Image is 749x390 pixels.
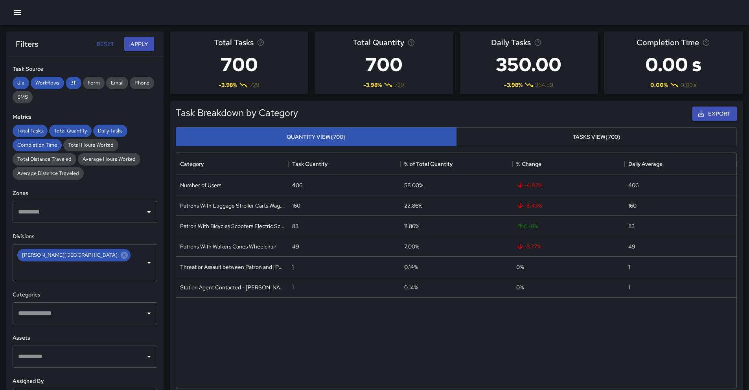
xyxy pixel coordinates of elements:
[404,243,419,250] div: 7.00%
[404,181,423,189] div: 58.00%
[66,77,81,89] div: 311
[404,153,453,175] div: % of Total Quantity
[650,81,668,89] span: 0.00 %
[491,49,566,80] h3: 350.00
[637,36,699,49] span: Completion Time
[17,249,131,261] div: [PERSON_NAME][GEOGRAPHIC_DATA]
[219,81,237,89] span: -3.98 %
[13,125,48,137] div: Total Tasks
[692,107,737,121] button: Export
[176,107,298,119] h5: Task Breakdown by Category
[106,79,128,86] span: Email
[13,232,157,241] h6: Divisions
[93,125,127,137] div: Daily Tasks
[681,81,696,89] span: 0.00 s
[456,127,737,147] button: Tasks View(700)
[144,308,155,319] button: Open
[516,202,542,210] span: -6.43 %
[13,142,62,148] span: Completion Time
[180,153,204,175] div: Category
[63,142,118,148] span: Total Hours Worked
[624,153,736,175] div: Daily Average
[516,153,541,175] div: % Change
[504,81,523,89] span: -3.98 %
[78,153,140,166] div: Average Hours Worked
[144,257,155,268] button: Open
[400,153,512,175] div: % of Total Quantity
[250,81,259,89] span: 729
[144,351,155,362] button: Open
[516,222,538,230] span: 6.41 %
[637,49,710,80] h3: 0.00 s
[257,39,265,46] svg: Total number of tasks in the selected period, compared to the previous period.
[180,181,221,189] div: Number of Users
[292,283,294,291] div: 1
[180,263,284,271] div: Threat or Assault between Patron and Patron - BART PD Contacted
[83,77,105,89] div: Form
[63,139,118,151] div: Total Hours Worked
[404,263,418,271] div: 0.14%
[516,283,524,291] span: 0 %
[49,127,92,134] span: Total Quantity
[628,243,635,250] div: 49
[628,153,663,175] div: Daily Average
[130,77,154,89] div: Phone
[13,377,157,386] h6: Assigned By
[628,202,637,210] div: 160
[363,81,382,89] span: -3.98 %
[13,79,29,86] span: Jia
[124,37,154,52] button: Apply
[407,39,415,46] svg: Total task quantity in the selected period, compared to the previous period.
[13,170,84,177] span: Average Distance Traveled
[176,127,456,147] button: Quantity View(700)
[292,202,300,210] div: 160
[292,153,328,175] div: Task Quantity
[13,91,33,103] div: SMS
[292,263,294,271] div: 1
[13,334,157,342] h6: Assets
[214,49,265,80] h3: 700
[491,36,531,49] span: Daily Tasks
[13,113,157,121] h6: Metrics
[180,283,284,291] div: Station Agent Contacted - BART PD Requested
[13,77,29,89] div: Jia
[66,79,81,86] span: 311
[13,139,62,151] div: Completion Time
[93,127,127,134] span: Daily Tasks
[394,81,404,89] span: 729
[628,283,630,291] div: 1
[516,181,542,189] span: -4.92 %
[180,202,284,210] div: Patrons With Luggage Stroller Carts Wagons
[516,263,524,271] span: 0 %
[516,243,541,250] span: -5.77 %
[130,79,154,86] span: Phone
[292,181,302,189] div: 406
[534,39,542,46] svg: Average number of tasks per day in the selected period, compared to the previous period.
[13,156,76,162] span: Total Distance Traveled
[404,283,418,291] div: 0.14%
[628,263,630,271] div: 1
[31,79,64,86] span: Workflows
[702,39,710,46] svg: Average time taken to complete tasks in the selected period, compared to the previous period.
[180,222,284,230] div: Patron With Bicycles Scooters Electric Scooters
[78,156,140,162] span: Average Hours Worked
[404,202,422,210] div: 22.86%
[404,222,419,230] div: 11.86%
[144,206,155,217] button: Open
[13,167,84,180] div: Average Distance Traveled
[106,77,128,89] div: Email
[13,189,157,198] h6: Zones
[83,79,105,86] span: Form
[13,65,157,74] h6: Task Source
[13,291,157,299] h6: Categories
[17,250,122,259] span: [PERSON_NAME][GEOGRAPHIC_DATA]
[13,153,76,166] div: Total Distance Traveled
[292,243,299,250] div: 49
[353,49,415,80] h3: 700
[13,94,33,100] span: SMS
[16,38,38,50] h6: Filters
[292,222,298,230] div: 83
[176,153,288,175] div: Category
[512,153,624,175] div: % Change
[180,243,276,250] div: Patrons With Walkers Canes Wheelchair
